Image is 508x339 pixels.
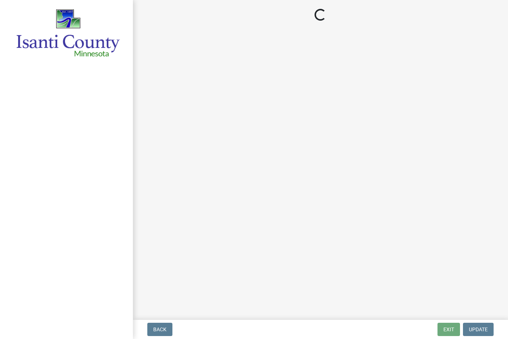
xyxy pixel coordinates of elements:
[147,323,172,336] button: Back
[15,8,121,58] img: Isanti County, Minnesota
[153,326,167,332] span: Back
[437,323,460,336] button: Exit
[469,326,488,332] span: Update
[463,323,494,336] button: Update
